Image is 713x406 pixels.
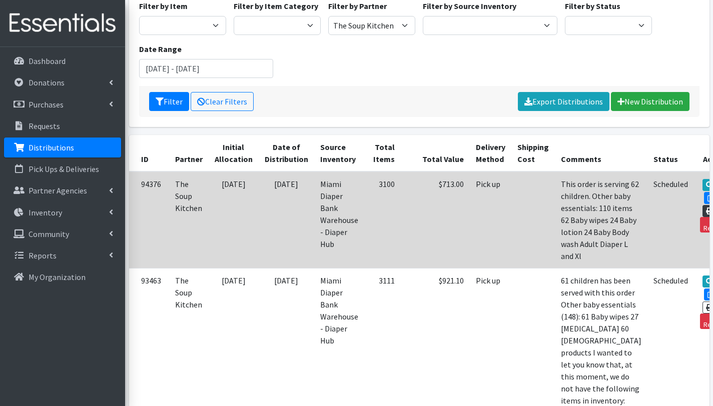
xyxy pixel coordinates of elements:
a: Export Distributions [518,92,609,111]
td: Miami Diaper Bank Warehouse - Diaper Hub [314,171,364,268]
label: Date Range [139,43,182,55]
th: Total Items [364,135,401,171]
button: Filter [149,92,189,111]
td: [DATE] [259,171,314,268]
td: This order is serving 62 children. Other baby essentials: 110 items 62 Baby wipes 24 Baby lotion ... [555,171,647,268]
a: Dashboard [4,51,121,71]
th: Comments [555,135,647,171]
th: Initial Allocation [209,135,259,171]
a: Inventory [4,202,121,222]
td: $713.00 [401,171,470,268]
a: Pick Ups & Deliveries [4,159,121,179]
a: Donations [4,72,121,92]
img: HumanEssentials [4,6,121,40]
p: Pick Ups & Deliveries [29,164,99,174]
th: Shipping Cost [511,135,555,171]
th: Source Inventory [314,135,364,171]
td: The Soup Kitchen [169,171,209,268]
td: Scheduled [647,171,694,268]
td: Pick up [470,171,511,268]
a: Partner Agencies [4,180,121,200]
td: 94376 [129,171,169,268]
a: Reports [4,245,121,265]
a: My Organization [4,267,121,287]
a: New Distribution [611,92,689,111]
input: January 1, 2011 - December 31, 2011 [139,59,274,78]
a: Distributions [4,137,121,157]
a: Clear Filters [191,92,254,111]
th: Delivery Method [470,135,511,171]
p: Donations [29,77,65,87]
a: Community [4,224,121,244]
p: Purchases [29,99,64,109]
td: [DATE] [209,171,259,268]
p: Community [29,229,69,239]
th: Partner [169,135,209,171]
p: Dashboard [29,56,66,66]
a: Requests [4,116,121,136]
td: 3100 [364,171,401,268]
th: Total Value [401,135,470,171]
th: ID [129,135,169,171]
th: Date of Distribution [259,135,314,171]
p: Partner Agencies [29,185,87,195]
p: Reports [29,250,57,260]
a: Purchases [4,94,121,114]
th: Status [647,135,694,171]
p: Distributions [29,142,74,152]
p: Requests [29,121,60,131]
p: My Organization [29,272,86,282]
p: Inventory [29,207,62,217]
